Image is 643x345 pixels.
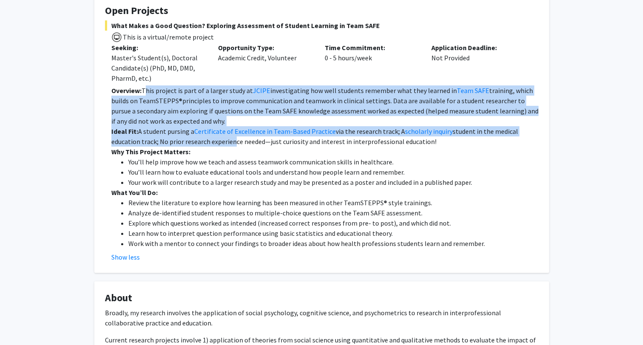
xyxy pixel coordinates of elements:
strong: Why This Project Matters: [111,147,190,156]
li: Explore which questions worked as intended (increased correct responses from pre- to post), and w... [128,218,538,228]
div: Master's Student(s), Doctoral Candidate(s) (PhD, MD, DMD, PharmD, etc.) [111,53,205,83]
p: This project is part of a larger study at investigating how well students remember what they lear... [111,85,538,126]
p: Application Deadline: [431,42,525,53]
li: Work with a mentor to connect your findings to broader ideas about how health professions student... [128,238,538,249]
div: 0 - 5 hours/week [318,42,425,83]
span: ® [179,96,182,105]
p: Opportunity Type: [218,42,312,53]
button: Show less [111,252,140,262]
div: Not Provided [425,42,532,83]
p: Time Commitment: [325,42,419,53]
strong: Ideal Fit: [111,127,138,136]
span: What Makes a Good Question? Exploring Assessment of Student Learning in Team SAFE [105,20,538,31]
h4: About [105,292,538,304]
li: Analyze de-identified student responses to multiple-choice questions on the Team SAFE assessment. [128,208,538,218]
a: Certificate of Excellence in Team-Based Practice [194,127,336,136]
strong: What You’ll Do: [111,188,158,197]
li: Review the literature to explore how learning has been measured in other TeamSTEPPS [128,198,538,208]
p: Broadly, my research involves the application of social psychology, cognitive science, and psycho... [105,308,538,328]
li: Learn how to interpret question performance using basic statistics and educational theory. [128,228,538,238]
li: You’ll help improve how we teach and assess teamwork communication skills in healthcare. [128,157,538,167]
a: JCIPE [253,86,270,95]
span: ® style trainings. [384,198,432,207]
li: Your work will contribute to a larger research study and may be presented as a poster and include... [128,177,538,187]
strong: Overview: [111,86,142,95]
p: A student pursing a via the research track; A student in the medical education track; No prior re... [111,126,538,147]
p: Seeking: [111,42,205,53]
iframe: Chat [6,307,36,339]
li: You’ll learn how to evaluate educational tools and understand how people learn and remember. [128,167,538,177]
a: Team SAFE [457,86,489,95]
span: This is a virtual/remote project [122,33,214,41]
div: Academic Credit, Volunteer [212,42,318,83]
a: scholarly inquiry [405,127,453,136]
h4: Open Projects [105,5,538,17]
